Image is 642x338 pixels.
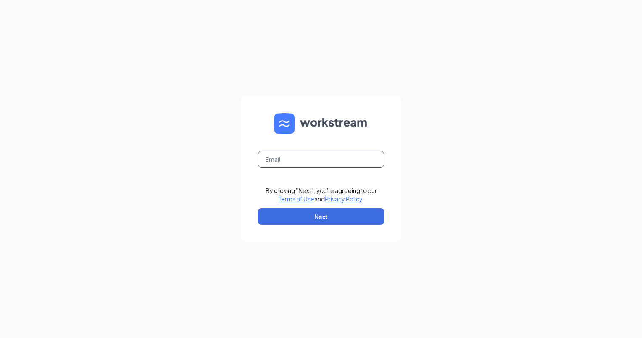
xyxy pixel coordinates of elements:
div: By clicking "Next", you're agreeing to our and . [266,186,377,203]
img: WS logo and Workstream text [274,113,368,134]
a: Terms of Use [279,195,314,203]
input: Email [258,151,384,168]
a: Privacy Policy [325,195,362,203]
button: Next [258,208,384,225]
